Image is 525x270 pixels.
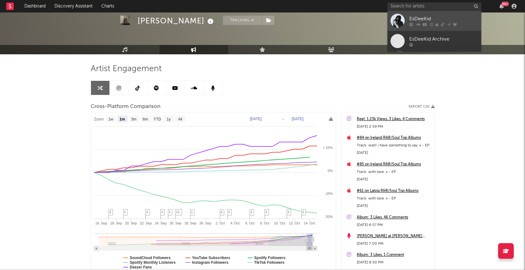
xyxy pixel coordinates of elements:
text: 28. Sep [184,221,196,225]
span: 1 [161,210,163,214]
text: All [178,117,182,121]
text: → [281,117,285,121]
text: YouTube Subscribers [192,256,230,260]
div: Track: wait! i have something to say. x - EP [357,142,431,149]
a: Album: 3 Likes, 46 Comments [357,214,431,221]
span: 11 [176,210,180,214]
span: 1 [265,210,267,214]
div: Track: with love. x - EP [357,195,431,202]
text: 22. Sep [140,221,152,225]
text: 20. Sep [125,221,137,225]
div: [DATE] [357,149,431,157]
text: 14. Oct [304,221,315,225]
button: 99+ [499,4,504,9]
text: 1w [108,117,113,121]
div: Track: with love. x - EP [357,168,431,176]
text: -10% [325,192,333,195]
text: 26. Sep [169,221,181,225]
text: Spotify Followers [254,256,285,260]
span: 1 [302,210,304,214]
text: -20% [325,215,333,218]
button: Tracking [223,16,262,25]
a: EsDeeKid [387,11,481,31]
div: [PERSON_NAME] [138,16,215,26]
div: 99 + [501,2,509,6]
input: Search for artists [387,2,481,10]
span: Cross-Platform Comparison [91,103,160,110]
text: [DATE] [250,117,262,121]
a: [PERSON_NAME] at [PERSON_NAME] ([DATE]) [357,233,431,240]
span: 2 [288,210,290,214]
div: EsDeeKid [409,15,478,22]
a: #84 on Ireland R&B/Soul Top Albums [357,134,431,142]
text: 8. Oct [260,221,269,225]
text: 1m [119,117,125,121]
text: 12. Oct [289,221,300,225]
text: SoundCloud Followers [130,256,171,260]
text: YTD [153,117,161,121]
text: 30. Sep [199,221,211,225]
a: #85 on Ireland R&B/Soul Top Albums [357,161,431,168]
text: Zoom [94,117,104,121]
div: [DATE] 7:00 PM [357,240,431,248]
div: [DATE] 2:59 PM [357,123,431,130]
a: EsDeeKid Archive [387,31,481,51]
span: 2 [109,210,111,214]
div: EsDeeKid Archive [409,35,478,43]
span: 1 [228,210,230,214]
text: 1y [167,117,171,121]
text: 4. Oct [230,221,239,225]
text: [DATE] [292,117,304,121]
a: #61 on Latvia R&B/Soul Top Albums [357,187,431,195]
text: Instagram Followers [192,260,228,265]
text: 10. Oct [274,221,285,225]
div: [DATE] [357,176,431,183]
text: Spotify Monthly Listeners [130,260,176,265]
text: 3m [131,117,136,121]
text: 6m [143,117,148,121]
text: 6. Oct [245,221,254,225]
div: [DATE] 8:50 PM [357,259,431,266]
text: 0% [328,169,333,173]
text: 24. Sep [154,221,166,225]
text: 18. Sep [110,221,122,225]
div: [DATE] 6:57 PM [357,221,431,229]
text: Deezer Fans [130,265,152,269]
span: 1 [169,210,171,214]
span: 1 [191,210,193,214]
span: 2 [221,210,223,214]
button: Export CSV [409,105,435,109]
text: 2. Oct [215,221,225,225]
div: [DATE] [357,202,431,210]
span: 1 [124,210,126,214]
a: Album: 3 Likes, 1 Comment [357,251,431,259]
span: 1 [146,210,148,214]
a: Reel: 1.23k Views, 3 Likes, 4 Comments [357,115,431,123]
span: Artist Engagement [91,65,162,73]
text: 16. Sep [95,221,107,225]
text: + 10% [323,146,333,150]
text: TikTok Followers [254,260,284,265]
span: 1 [250,210,252,214]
